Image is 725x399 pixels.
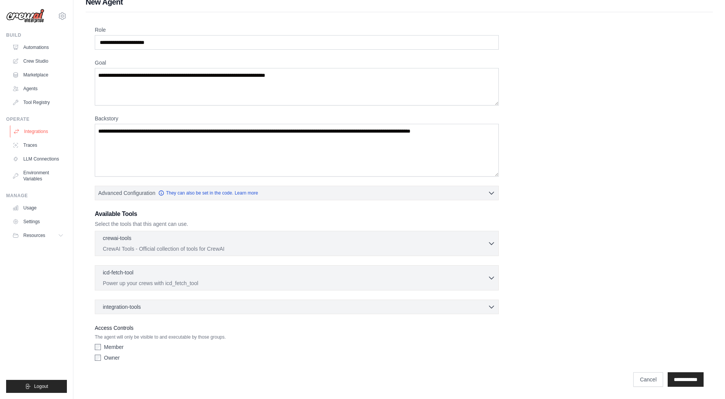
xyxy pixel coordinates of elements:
h3: Available Tools [95,209,499,219]
button: icd-fetch-tool Power up your crews with icd_fetch_tool [98,269,495,287]
span: integration-tools [103,303,141,311]
label: Backstory [95,115,499,122]
label: Goal [95,59,499,66]
a: Settings [9,216,67,228]
a: Marketplace [9,69,67,81]
p: CrewAI Tools - Official collection of tools for CrewAI [103,245,488,253]
a: Tool Registry [9,96,67,109]
label: Access Controls [95,323,499,332]
button: Resources [9,229,67,242]
img: Logo [6,9,44,23]
button: Advanced Configuration They can also be set in the code. Learn more [95,186,498,200]
a: Crew Studio [9,55,67,67]
a: They can also be set in the code. Learn more [158,190,258,196]
span: Advanced Configuration [98,189,155,197]
label: Member [104,343,123,351]
p: The agent will only be visible to and executable by those groups. [95,334,499,340]
button: Logout [6,380,67,393]
a: Automations [9,41,67,54]
a: Traces [9,139,67,151]
div: Manage [6,193,67,199]
button: crewai-tools CrewAI Tools - Official collection of tools for CrewAI [98,234,495,253]
a: Usage [9,202,67,214]
a: Environment Variables [9,167,67,185]
span: Logout [34,383,48,389]
p: icd-fetch-tool [103,269,133,276]
a: Integrations [10,125,68,138]
div: Operate [6,116,67,122]
p: Power up your crews with icd_fetch_tool [103,279,488,287]
span: Resources [23,232,45,238]
p: crewai-tools [103,234,131,242]
a: LLM Connections [9,153,67,165]
label: Role [95,26,499,34]
label: Owner [104,354,120,362]
a: Agents [9,83,67,95]
div: Build [6,32,67,38]
a: Cancel [633,372,663,387]
button: integration-tools [98,303,495,311]
p: Select the tools that this agent can use. [95,220,499,228]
